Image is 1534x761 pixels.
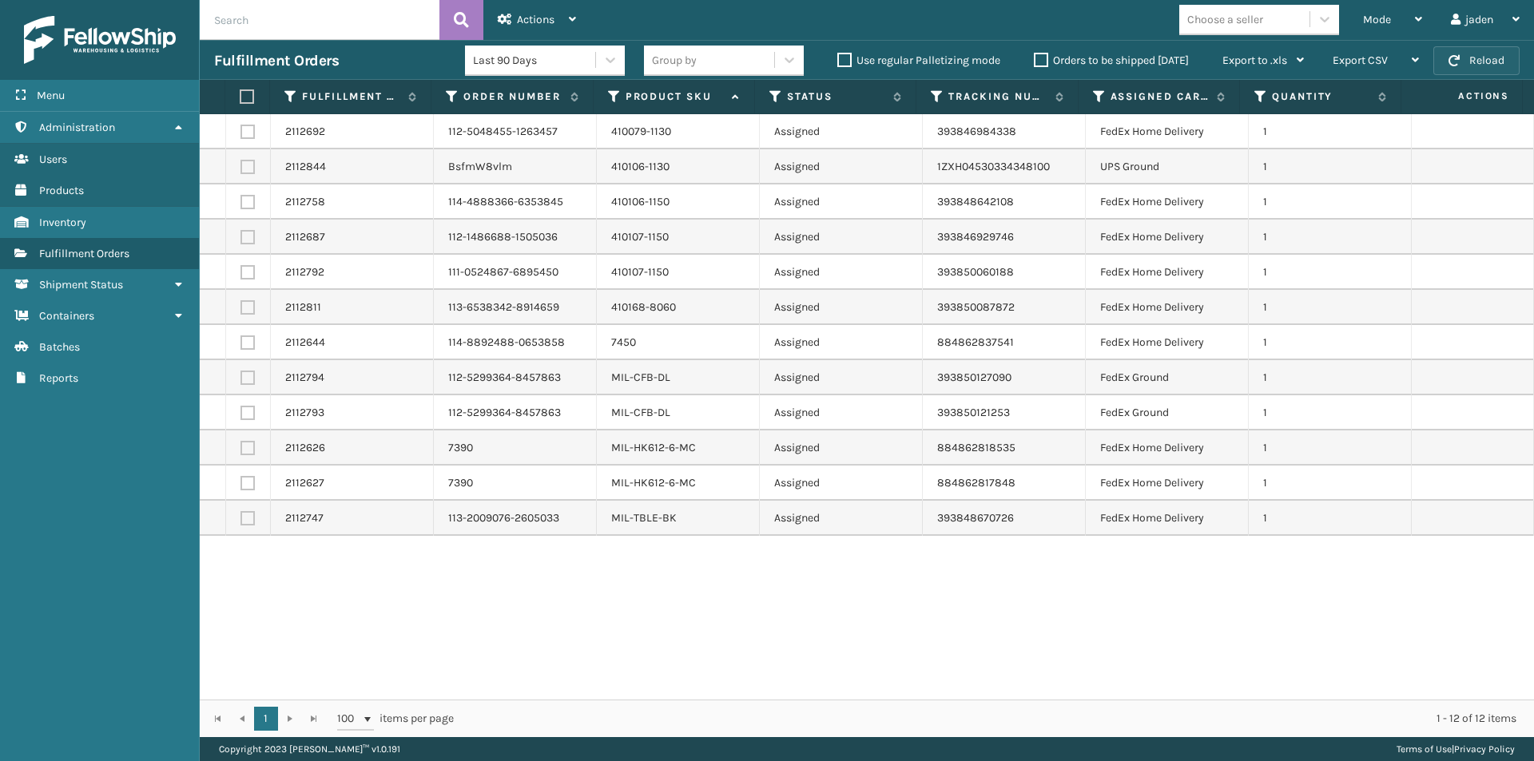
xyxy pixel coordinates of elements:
td: Assigned [760,149,923,184]
a: 2112627 [285,475,324,491]
span: Shipment Status [39,278,123,291]
td: 112-5299364-8457863 [434,360,597,395]
td: 1 [1249,430,1412,466]
td: 114-8892488-0653858 [434,325,597,360]
label: Product SKU [626,89,724,104]
td: Assigned [760,255,923,290]
a: 410168-8060 [611,300,676,314]
a: 393846929746 [937,230,1014,244]
label: Quantity [1272,89,1370,104]
a: 2112644 [285,335,325,351]
a: 2112792 [285,264,324,280]
a: 410107-1150 [611,265,669,279]
span: Export to .xls [1222,54,1287,67]
a: 410079-1130 [611,125,671,138]
span: Users [39,153,67,166]
a: 393848670726 [937,511,1014,525]
span: Export CSV [1333,54,1388,67]
div: Last 90 Days [473,52,597,69]
span: items per page [337,707,454,731]
img: logo [24,16,176,64]
a: 2112811 [285,299,321,315]
span: Batches [39,340,80,354]
td: 1 [1249,290,1412,325]
td: Assigned [760,325,923,360]
button: Reload [1433,46,1520,75]
a: 1ZXH04530334348100 [937,160,1050,173]
td: Assigned [760,220,923,255]
a: 2112747 [285,510,324,526]
h3: Fulfillment Orders [214,51,339,70]
td: 114-4888366-6353845 [434,184,597,220]
td: 1 [1249,220,1412,255]
span: 100 [337,711,361,727]
td: FedEx Home Delivery [1086,114,1249,149]
td: 111-0524867-6895450 [434,255,597,290]
a: 2112626 [285,440,325,456]
span: Actions [517,13,554,26]
a: 410107-1150 [611,230,669,244]
span: Products [39,184,84,197]
p: Copyright 2023 [PERSON_NAME]™ v 1.0.191 [219,737,400,761]
td: FedEx Home Delivery [1086,255,1249,290]
label: Assigned Carrier Service [1111,89,1209,104]
td: 1 [1249,466,1412,501]
td: 1 [1249,184,1412,220]
label: Fulfillment Order Id [302,89,400,104]
label: Orders to be shipped [DATE] [1034,54,1189,67]
td: Assigned [760,430,923,466]
a: 410106-1150 [611,195,670,208]
div: Group by [652,52,697,69]
td: FedEx Ground [1086,395,1249,430]
td: Assigned [760,114,923,149]
td: 113-2009076-2605033 [434,501,597,536]
td: 1 [1249,395,1412,430]
a: MIL-HK612-6-MC [611,441,696,454]
td: FedEx Home Delivery [1086,290,1249,325]
td: FedEx Home Delivery [1086,430,1249,466]
a: 884862817848 [937,476,1015,489]
a: 884862818535 [937,441,1015,454]
td: FedEx Home Delivery [1086,325,1249,360]
td: Assigned [760,360,923,395]
label: Use regular Palletizing mode [837,54,1000,67]
td: FedEx Home Delivery [1086,501,1249,536]
td: Assigned [760,184,923,220]
span: Mode [1363,13,1391,26]
a: 393850060188 [937,265,1014,279]
a: 2112692 [285,124,325,140]
a: Privacy Policy [1454,743,1515,755]
span: Actions [1406,83,1519,109]
span: Fulfillment Orders [39,247,129,260]
td: BsfmW8vlm [434,149,597,184]
a: 884862837541 [937,335,1014,349]
a: 2112758 [285,194,325,210]
td: 1 [1249,325,1412,360]
td: FedEx Home Delivery [1086,184,1249,220]
td: FedEx Ground [1086,360,1249,395]
td: Assigned [760,501,923,536]
a: MIL-CFB-DL [611,406,670,419]
div: 1 - 12 of 12 items [476,711,1516,727]
span: Inventory [39,216,86,229]
label: Tracking Number [948,89,1047,104]
a: 7450 [611,335,636,349]
td: UPS Ground [1086,149,1249,184]
a: 393850121253 [937,406,1010,419]
span: Administration [39,121,115,134]
a: 2112844 [285,159,326,175]
td: 1 [1249,255,1412,290]
a: 393850127090 [937,371,1011,384]
td: 7390 [434,430,597,466]
td: 112-5299364-8457863 [434,395,597,430]
td: 1 [1249,501,1412,536]
td: Assigned [760,466,923,501]
a: 393850087872 [937,300,1015,314]
td: 1 [1249,149,1412,184]
a: 2112793 [285,405,324,421]
a: 393846984338 [937,125,1016,138]
a: 1 [254,707,278,731]
label: Status [787,89,885,104]
td: 112-5048455-1263457 [434,114,597,149]
td: Assigned [760,290,923,325]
